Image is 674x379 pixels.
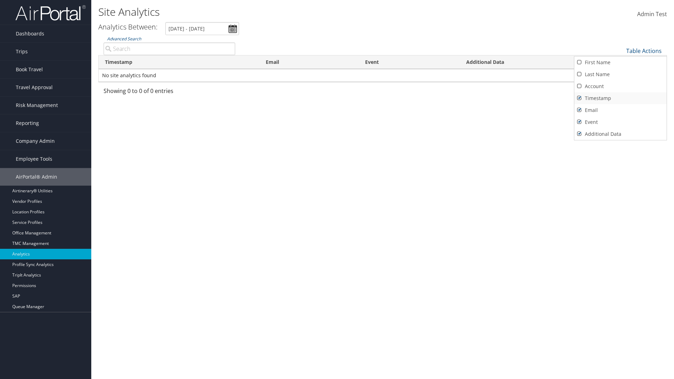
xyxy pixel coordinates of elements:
span: Book Travel [16,61,43,78]
span: AirPortal® Admin [16,168,57,186]
a: First Name [574,56,667,68]
a: Timestamp [574,92,667,104]
span: Employee Tools [16,150,52,168]
span: Risk Management [16,97,58,114]
a: Last Name [574,68,667,80]
img: airportal-logo.png [15,5,86,21]
a: Event [574,116,667,128]
span: Dashboards [16,25,44,42]
span: Trips [16,43,28,60]
a: Additional Data [574,128,667,140]
span: Reporting [16,114,39,132]
a: Account [574,80,667,92]
span: Travel Approval [16,79,53,96]
a: Email [574,104,667,116]
span: Company Admin [16,132,55,150]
